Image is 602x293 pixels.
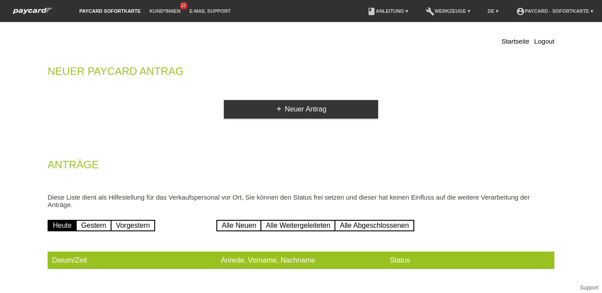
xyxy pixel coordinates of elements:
img: paycard Sofortkarte [9,6,57,15]
a: Kund*innen [145,8,185,14]
a: paycard Sofortkarte [9,10,57,17]
a: paycard Sofortkarte [75,8,145,14]
i: account_circle [516,7,525,16]
h2: Anträge [48,160,554,174]
a: Heute [48,220,77,231]
a: Support [580,285,598,291]
a: DE ▾ [483,8,503,14]
a: addNeuer Antrag [224,100,378,119]
a: E-Mail Support [185,8,235,14]
a: bookAnleitung ▾ [363,8,412,14]
h2: Neuer Paycard Antrag [48,67,554,80]
a: Alle Neuen [216,220,261,231]
a: buildWerkzeuge ▾ [421,8,475,14]
a: Logout [534,37,554,45]
th: Status [386,252,554,269]
a: account_circlepaycard - Sofortkarte ▾ [512,8,598,14]
span: 22 [180,2,188,10]
i: add [275,105,282,112]
a: Alle Abgeschlossenen [334,220,414,231]
a: Startseite [502,37,529,45]
a: Gestern [76,220,111,231]
p: Diese Liste dient als Hilfestellung für das Verkaufspersonal vor Ort, Sie können den Status frei ... [48,193,554,208]
i: book [367,7,376,16]
a: Vorgestern [111,220,155,231]
a: Alle Weitergeleiteten [260,220,335,231]
i: build [426,7,435,16]
th: Datum/Zeit [48,252,216,269]
th: Anrede, Vorname, Nachname [216,252,385,269]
